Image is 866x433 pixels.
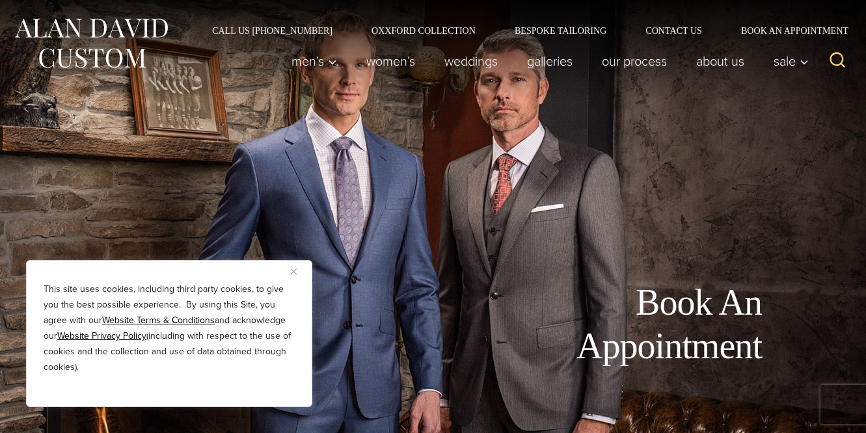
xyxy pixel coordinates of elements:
[193,26,352,35] a: Call Us [PHONE_NUMBER]
[291,55,337,68] span: Men’s
[495,26,626,35] a: Bespoke Tailoring
[352,48,430,74] a: Women’s
[352,26,495,35] a: Oxxford Collection
[13,14,169,72] img: Alan David Custom
[469,281,762,368] h1: Book An Appointment
[193,26,853,35] nav: Secondary Navigation
[44,282,295,375] p: This site uses cookies, including third party cookies, to give you the best possible experience. ...
[277,48,816,74] nav: Primary Navigation
[513,48,588,74] a: Galleries
[102,313,215,327] a: Website Terms & Conditions
[626,26,722,35] a: Contact Us
[682,48,759,74] a: About Us
[774,55,809,68] span: Sale
[430,48,513,74] a: weddings
[722,26,853,35] a: Book an Appointment
[588,48,682,74] a: Our Process
[291,263,306,279] button: Close
[291,269,297,274] img: Close
[822,46,853,77] button: View Search Form
[57,329,146,343] a: Website Privacy Policy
